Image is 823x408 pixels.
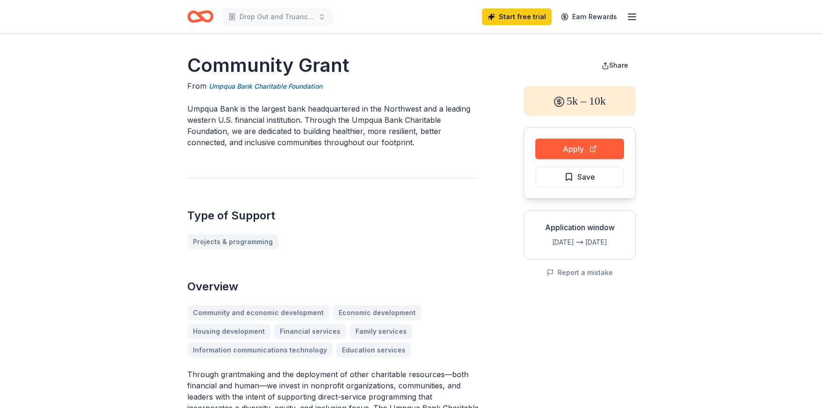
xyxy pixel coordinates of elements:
[577,171,595,183] span: Save
[187,208,479,223] h2: Type of Support
[187,6,213,28] a: Home
[535,139,624,159] button: Apply
[585,237,628,248] div: [DATE]
[555,8,623,25] a: Earn Rewards
[482,8,552,25] a: Start free trial
[187,52,479,78] h1: Community Grant
[609,61,628,69] span: Share
[187,80,479,92] div: From
[187,103,479,148] p: Umpqua Bank is the largest bank headquartered in the Northwest and a leading western U.S. financi...
[209,81,322,92] a: Umpqua Bank Charitable Foundation
[535,167,624,187] button: Save
[221,7,333,26] button: Drop Out and Truancy Prevention Programming
[524,86,636,116] div: 5k – 10k
[187,234,278,249] a: Projects & programming
[532,222,628,233] div: Application window
[187,279,479,294] h2: Overview
[546,267,613,278] button: Report a mistake
[240,11,314,22] span: Drop Out and Truancy Prevention Programming
[594,56,636,75] button: Share
[532,237,574,248] div: [DATE]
